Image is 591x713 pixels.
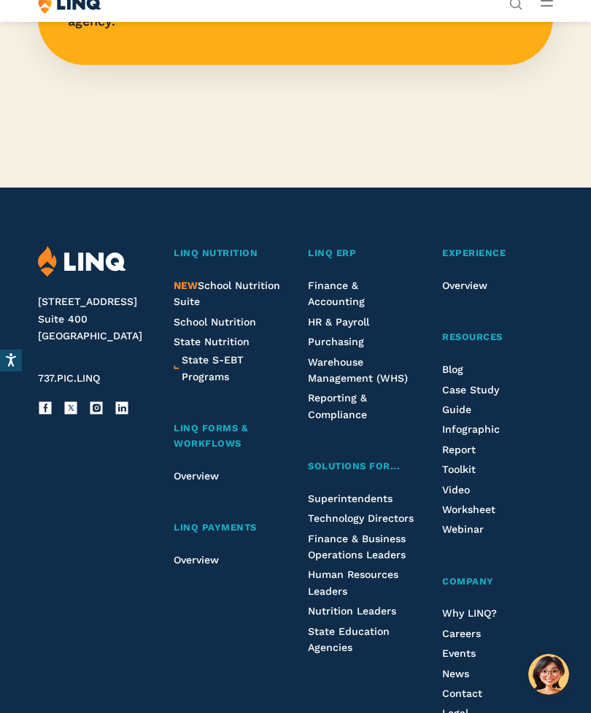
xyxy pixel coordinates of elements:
[442,574,553,590] a: Company
[174,520,285,536] a: LINQ Payments
[442,647,476,659] a: Events
[174,336,250,347] a: State Nutrition
[174,554,219,566] a: Overview
[442,504,495,515] a: Worksheet
[528,654,569,695] button: Hello, have a question? Let’s chat.
[442,246,553,261] a: Experience
[115,401,129,415] a: LinkedIn
[442,444,476,455] a: Report
[38,372,100,384] span: 737.PIC.LINQ
[308,316,369,328] a: HR & Payroll
[174,421,285,452] a: LINQ Forms & Workflows
[174,470,219,482] a: Overview
[182,354,244,382] span: State S-EBT Programs
[308,512,414,524] a: Technology Directors
[442,363,463,375] a: Blog
[442,331,503,342] span: Resources
[174,316,256,328] a: School Nutrition
[442,576,494,587] span: Company
[442,463,476,475] a: Toolkit
[442,628,481,639] a: Careers
[308,247,356,258] span: LINQ ERP
[442,404,471,415] a: Guide
[442,523,484,535] a: Webinar
[308,605,396,617] a: Nutrition Leaders
[38,246,126,277] img: LINQ | K‑12 Software
[174,522,257,533] span: LINQ Payments
[308,356,408,384] a: Warehouse Management (WHS)
[442,687,482,699] a: Contact
[442,280,487,291] a: Overview
[63,401,78,415] a: X
[442,330,553,345] a: Resources
[308,533,406,560] a: Finance & Business Operations Leaders
[442,384,499,396] a: Case Study
[174,247,258,258] span: LINQ Nutrition
[442,668,469,679] a: News
[308,493,393,504] a: Superintendents
[308,569,398,596] a: Human Resources Leaders
[442,484,470,496] a: Video
[89,401,104,415] a: Instagram
[442,607,497,619] a: Why LINQ?
[442,423,500,435] a: Infographic
[308,280,365,307] a: Finance & Accounting
[182,352,285,385] a: State S-EBT Programs
[308,246,419,261] a: LINQ ERP
[174,423,247,449] span: LINQ Forms & Workflows
[442,247,506,258] span: Experience
[174,280,280,307] span: School Nutrition Suite
[308,336,364,347] a: Purchasing
[308,625,390,653] a: State Education Agencies
[174,280,280,307] a: NEWSchool Nutrition Suite
[308,392,367,420] a: Reporting & Compliance
[38,401,53,415] a: Facebook
[174,246,285,261] a: LINQ Nutrition
[38,293,156,345] address: [STREET_ADDRESS] Suite 400 [GEOGRAPHIC_DATA]
[174,280,198,291] span: NEW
